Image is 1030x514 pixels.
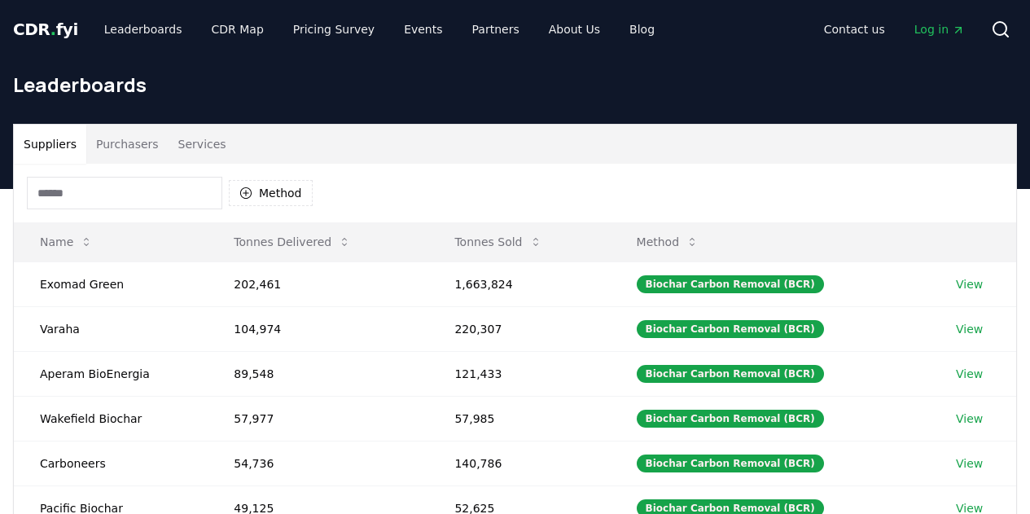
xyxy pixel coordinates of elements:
[391,15,455,44] a: Events
[27,226,106,258] button: Name
[441,226,554,258] button: Tonnes Sold
[536,15,613,44] a: About Us
[901,15,978,44] a: Log in
[459,15,533,44] a: Partners
[13,20,78,39] span: CDR fyi
[14,441,208,485] td: Carboneers
[637,455,824,472] div: Biochar Carbon Removal (BCR)
[428,351,610,396] td: 121,433
[914,21,965,37] span: Log in
[208,351,428,396] td: 89,548
[616,15,668,44] a: Blog
[428,306,610,351] td: 220,307
[428,261,610,306] td: 1,663,824
[91,15,195,44] a: Leaderboards
[169,125,236,164] button: Services
[86,125,169,164] button: Purchasers
[50,20,56,39] span: .
[811,15,898,44] a: Contact us
[199,15,277,44] a: CDR Map
[14,396,208,441] td: Wakefield Biochar
[428,441,610,485] td: 140,786
[280,15,388,44] a: Pricing Survey
[13,72,1017,98] h1: Leaderboards
[208,306,428,351] td: 104,974
[811,15,978,44] nav: Main
[221,226,364,258] button: Tonnes Delivered
[14,261,208,306] td: Exomad Green
[956,321,983,337] a: View
[637,275,824,293] div: Biochar Carbon Removal (BCR)
[208,396,428,441] td: 57,977
[637,410,824,428] div: Biochar Carbon Removal (BCR)
[14,351,208,396] td: Aperam BioEnergia
[208,441,428,485] td: 54,736
[637,365,824,383] div: Biochar Carbon Removal (BCR)
[956,276,983,292] a: View
[624,226,712,258] button: Method
[14,306,208,351] td: Varaha
[13,18,78,41] a: CDR.fyi
[428,396,610,441] td: 57,985
[637,320,824,338] div: Biochar Carbon Removal (BCR)
[14,125,86,164] button: Suppliers
[91,15,668,44] nav: Main
[956,455,983,472] a: View
[956,366,983,382] a: View
[208,261,428,306] td: 202,461
[956,411,983,427] a: View
[229,180,313,206] button: Method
